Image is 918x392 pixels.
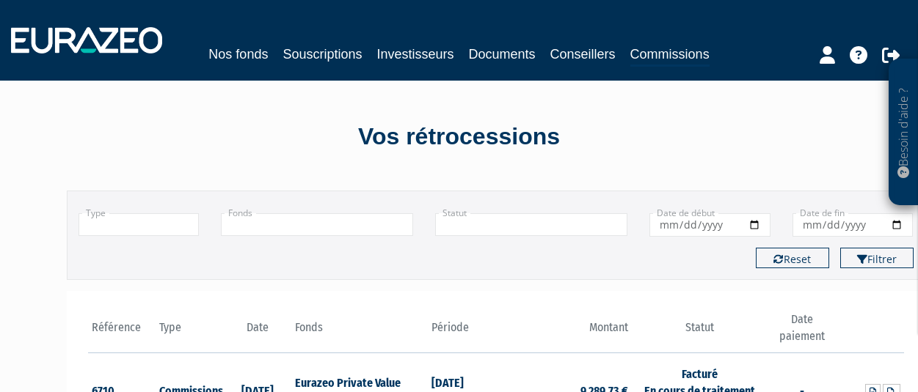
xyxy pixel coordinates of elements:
img: 1732889491-logotype_eurazeo_blanc_rvb.png [11,27,162,53]
th: Date paiement [768,311,836,353]
th: Période [428,311,496,353]
a: Nos fonds [208,44,268,64]
a: Conseillers [550,44,616,64]
div: Vos rétrocessions [41,120,878,154]
a: Commissions [630,44,710,67]
th: Référence [88,311,156,353]
button: Reset [756,248,829,268]
th: Fonds [291,311,427,353]
th: Statut [632,311,768,353]
p: Besoin d'aide ? [895,67,912,199]
th: Type [156,311,224,353]
a: Investisseurs [376,44,453,64]
th: Montant [496,311,632,353]
th: Date [224,311,292,353]
button: Filtrer [840,248,914,268]
a: Souscriptions [283,44,362,64]
a: Documents [469,44,536,64]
